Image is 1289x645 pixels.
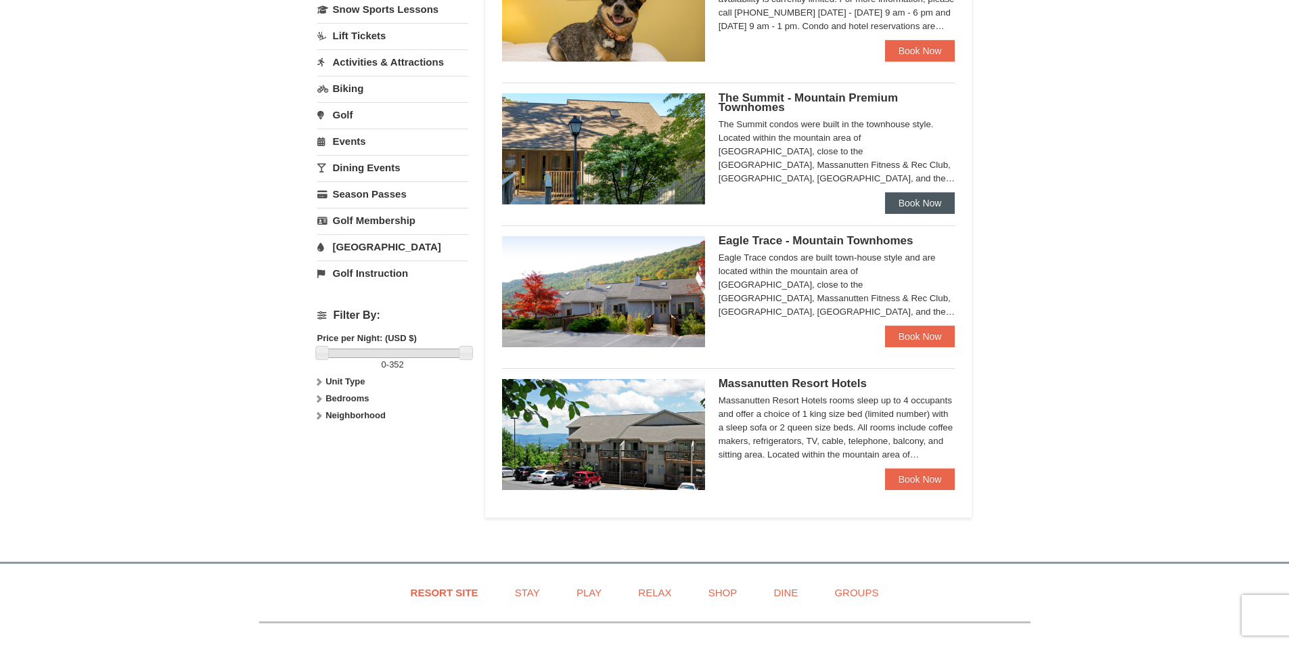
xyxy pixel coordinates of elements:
span: 352 [389,359,404,370]
a: Season Passes [317,181,468,206]
a: Groups [817,577,895,608]
a: Book Now [885,40,955,62]
span: Eagle Trace - Mountain Townhomes [719,234,913,247]
img: 19219026-1-e3b4ac8e.jpg [502,379,705,490]
a: Activities & Attractions [317,49,468,74]
a: Play [560,577,618,608]
a: Book Now [885,468,955,490]
a: Book Now [885,192,955,214]
span: 0 [382,359,386,370]
a: Relax [621,577,688,608]
span: The Summit - Mountain Premium Townhomes [719,91,898,114]
a: Stay [498,577,557,608]
strong: Price per Night: (USD $) [317,333,417,343]
strong: Bedrooms [325,393,369,403]
a: Book Now [885,326,955,347]
a: Resort Site [394,577,495,608]
a: Biking [317,76,468,101]
a: Golf Membership [317,208,468,233]
img: 19218983-1-9b289e55.jpg [502,236,705,347]
a: Golf Instruction [317,261,468,286]
span: Massanutten Resort Hotels [719,377,867,390]
strong: Neighborhood [325,410,386,420]
a: Events [317,129,468,154]
a: [GEOGRAPHIC_DATA] [317,234,468,259]
a: Golf [317,102,468,127]
strong: Unit Type [325,376,365,386]
h4: Filter By: [317,309,468,321]
a: Shop [692,577,754,608]
img: 19219034-1-0eee7e00.jpg [502,93,705,204]
div: Eagle Trace condos are built town-house style and are located within the mountain area of [GEOGRA... [719,251,955,319]
a: Dine [756,577,815,608]
label: - [317,358,468,372]
div: The Summit condos were built in the townhouse style. Located within the mountain area of [GEOGRAP... [719,118,955,185]
a: Lift Tickets [317,23,468,48]
div: Massanutten Resort Hotels rooms sleep up to 4 occupants and offer a choice of 1 king size bed (li... [719,394,955,462]
a: Dining Events [317,155,468,180]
